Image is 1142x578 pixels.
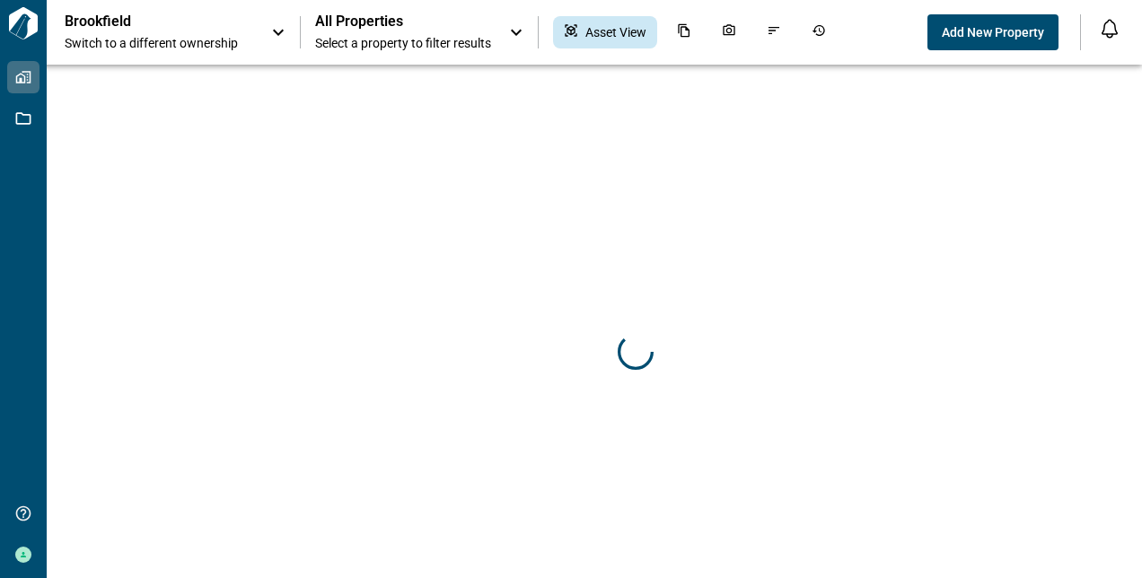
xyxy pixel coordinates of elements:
div: Asset View [553,16,657,48]
span: Switch to a different ownership [65,34,253,52]
span: Select a property to filter results [315,34,491,52]
div: Photos [711,16,747,48]
span: All Properties [315,13,491,31]
span: Add New Property [942,23,1044,41]
div: Job History [801,16,837,48]
span: Asset View [585,23,646,41]
div: Issues & Info [756,16,792,48]
button: Open notification feed [1095,14,1124,43]
p: Brookfield [65,13,226,31]
button: Add New Property [927,14,1059,50]
div: Documents [666,16,702,48]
